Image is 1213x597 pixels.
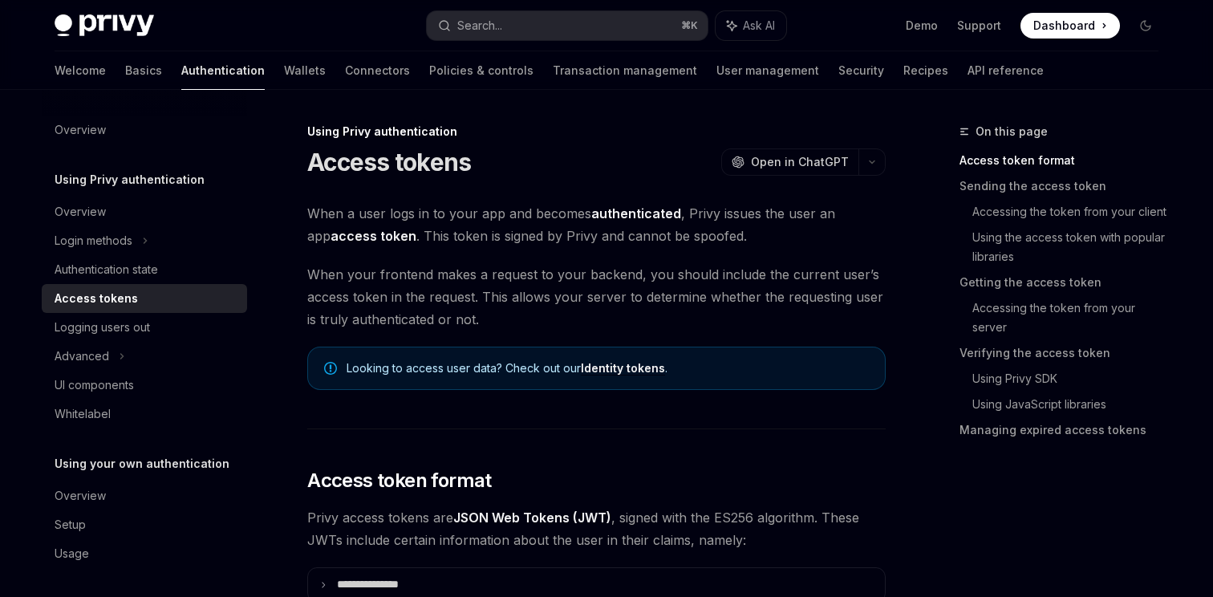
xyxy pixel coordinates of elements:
[42,510,247,539] a: Setup
[959,340,1171,366] a: Verifying the access token
[42,284,247,313] a: Access tokens
[55,14,154,37] img: dark logo
[959,173,1171,199] a: Sending the access token
[427,11,708,40] button: Search...⌘K
[838,51,884,90] a: Security
[307,506,886,551] span: Privy access tokens are , signed with the ES256 algorithm. These JWTs include certain information...
[972,225,1171,270] a: Using the access token with popular libraries
[553,51,697,90] a: Transaction management
[972,392,1171,417] a: Using JavaScript libraries
[959,270,1171,295] a: Getting the access token
[55,404,111,424] div: Whitelabel
[751,154,849,170] span: Open in ChatGPT
[55,486,106,506] div: Overview
[55,120,106,140] div: Overview
[307,468,492,493] span: Access token format
[181,51,265,90] a: Authentication
[457,16,502,35] div: Search...
[581,361,665,376] a: Identity tokens
[42,313,247,342] a: Logging users out
[42,255,247,284] a: Authentication state
[42,371,247,400] a: UI components
[55,170,205,189] h5: Using Privy authentication
[959,417,1171,443] a: Managing expired access tokens
[716,11,786,40] button: Ask AI
[959,148,1171,173] a: Access token format
[307,124,886,140] div: Using Privy authentication
[721,148,858,176] button: Open in ChatGPT
[968,51,1044,90] a: API reference
[1133,13,1158,39] button: Toggle dark mode
[1033,18,1095,34] span: Dashboard
[972,295,1171,340] a: Accessing the token from your server
[976,122,1048,141] span: On this page
[42,400,247,428] a: Whitelabel
[591,205,681,221] strong: authenticated
[307,263,886,331] span: When your frontend makes a request to your backend, you should include the current user’s access ...
[681,19,698,32] span: ⌘ K
[1020,13,1120,39] a: Dashboard
[324,362,337,375] svg: Note
[284,51,326,90] a: Wallets
[55,347,109,366] div: Advanced
[453,510,611,526] a: JSON Web Tokens (JWT)
[906,18,938,34] a: Demo
[55,51,106,90] a: Welcome
[55,376,134,395] div: UI components
[345,51,410,90] a: Connectors
[55,202,106,221] div: Overview
[55,289,138,308] div: Access tokens
[972,199,1171,225] a: Accessing the token from your client
[743,18,775,34] span: Ask AI
[55,260,158,279] div: Authentication state
[42,539,247,568] a: Usage
[42,481,247,510] a: Overview
[307,148,471,177] h1: Access tokens
[125,51,162,90] a: Basics
[957,18,1001,34] a: Support
[716,51,819,90] a: User management
[42,197,247,226] a: Overview
[55,231,132,250] div: Login methods
[55,454,229,473] h5: Using your own authentication
[347,360,869,376] span: Looking to access user data? Check out our .
[307,202,886,247] span: When a user logs in to your app and becomes , Privy issues the user an app . This token is signed...
[972,366,1171,392] a: Using Privy SDK
[903,51,948,90] a: Recipes
[55,318,150,337] div: Logging users out
[429,51,533,90] a: Policies & controls
[331,228,416,244] strong: access token
[42,116,247,144] a: Overview
[55,515,86,534] div: Setup
[55,544,89,563] div: Usage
